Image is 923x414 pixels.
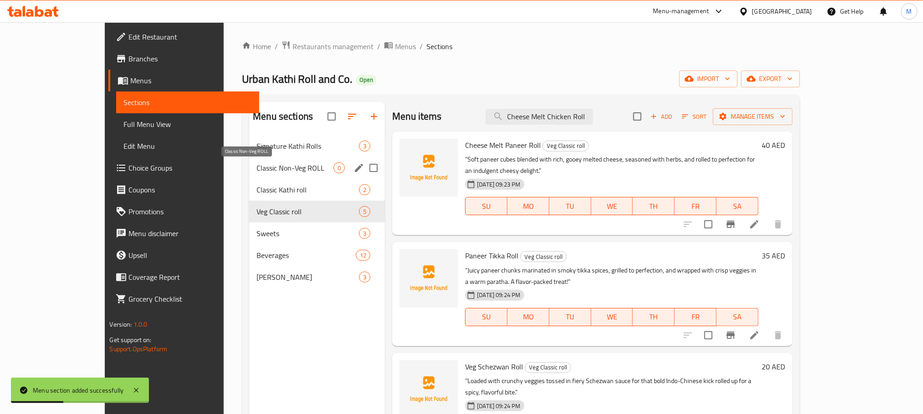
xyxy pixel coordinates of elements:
[762,360,785,373] h6: 20 AED
[128,206,251,217] span: Promotions
[678,310,713,323] span: FR
[633,308,675,326] button: TH
[359,228,370,239] div: items
[591,308,633,326] button: WE
[108,244,259,266] a: Upsell
[465,154,758,177] p: "Soft paneer cubes blended with rich, gooey melted cheese, seasoned with herbs, and rolled to per...
[249,131,385,292] nav: Menu sections
[359,186,370,194] span: 2
[356,76,377,84] span: Open
[549,308,591,326] button: TU
[508,308,549,326] button: MO
[256,141,359,151] span: Signature Kathi Rolls
[108,266,259,288] a: Coverage Report
[767,324,789,346] button: delete
[628,107,647,126] span: Select section
[465,375,758,398] p: "Loaded with crunchy veggies tossed in fiery Schezwan sauce for that bold Indo-Chinese kick rolle...
[553,310,588,323] span: TU
[242,40,800,52] nav: breadcrumb
[282,40,374,52] a: Restaurants management
[649,111,674,122] span: Add
[249,157,385,179] div: Classic Non-Veg ROLL0edit
[333,162,345,173] div: items
[687,73,730,85] span: import
[465,265,758,288] p: "Juicy paneer chunks marinated in smoky tikka spices, grilled to perfection, and wrapped with cri...
[128,53,251,64] span: Branches
[128,162,251,173] span: Choice Groups
[553,200,588,213] span: TU
[486,109,593,125] input: search
[465,249,518,263] span: Paneer Tikka Roll
[359,206,370,217] div: items
[595,200,630,213] span: WE
[469,200,504,213] span: SU
[249,244,385,266] div: Beverages12
[253,110,313,123] h2: Menu sections
[392,110,442,123] h2: Menu items
[762,139,785,151] h6: 40 AED
[128,250,251,261] span: Upsell
[242,69,352,89] span: Urban Kathi Roll and Co.
[116,91,259,113] a: Sections
[133,318,148,330] span: 1.0.0
[511,310,546,323] span: MO
[420,41,423,52] li: /
[675,197,717,215] button: FR
[116,135,259,157] a: Edit Menu
[713,108,793,125] button: Manage items
[543,141,589,151] div: Veg Classic roll
[109,343,167,355] a: Support.OpsPlatform
[717,197,759,215] button: SA
[108,179,259,201] a: Coupons
[256,206,359,217] span: Veg Classic roll
[123,119,251,130] span: Full Menu View
[33,385,123,395] div: Menu section added successfully
[256,162,333,173] span: Classic Non-Veg ROLL
[359,141,370,151] div: items
[525,362,571,373] span: Veg Classic roll
[907,6,912,16] span: M
[256,228,359,239] span: Sweets
[400,139,458,197] img: Cheese Melt Paneer Roll
[377,41,380,52] li: /
[384,40,416,52] a: Menus
[108,222,259,244] a: Menu disclaimer
[465,360,523,374] span: Veg Schezwan Roll
[699,326,718,345] span: Select to update
[680,110,709,124] button: Sort
[549,197,591,215] button: TU
[128,31,251,42] span: Edit Restaurant
[352,161,366,175] button: edit
[123,141,251,151] span: Edit Menu
[249,201,385,222] div: Veg Classic roll5
[108,26,259,48] a: Edit Restaurant
[749,219,760,230] a: Edit menu item
[633,197,675,215] button: TH
[359,184,370,195] div: items
[676,110,713,124] span: Sort items
[334,164,344,172] span: 0
[473,180,524,189] span: [DATE] 09:23 PM
[717,308,759,326] button: SA
[359,273,370,282] span: 3
[359,207,370,216] span: 5
[363,106,385,127] button: Add section
[647,110,676,124] span: Add item
[682,111,707,122] span: Sort
[591,197,633,215] button: WE
[249,222,385,244] div: Sweets3
[322,107,341,126] span: Select all sections
[128,293,251,304] span: Grocery Checklist
[292,41,374,52] span: Restaurants management
[128,184,251,195] span: Coupons
[473,291,524,299] span: [DATE] 09:24 PM
[275,41,278,52] li: /
[508,197,549,215] button: MO
[108,70,259,91] a: Menus
[720,213,742,235] button: Branch-specific-item
[400,249,458,308] img: Paneer Tikka Roll
[256,272,359,283] span: [PERSON_NAME]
